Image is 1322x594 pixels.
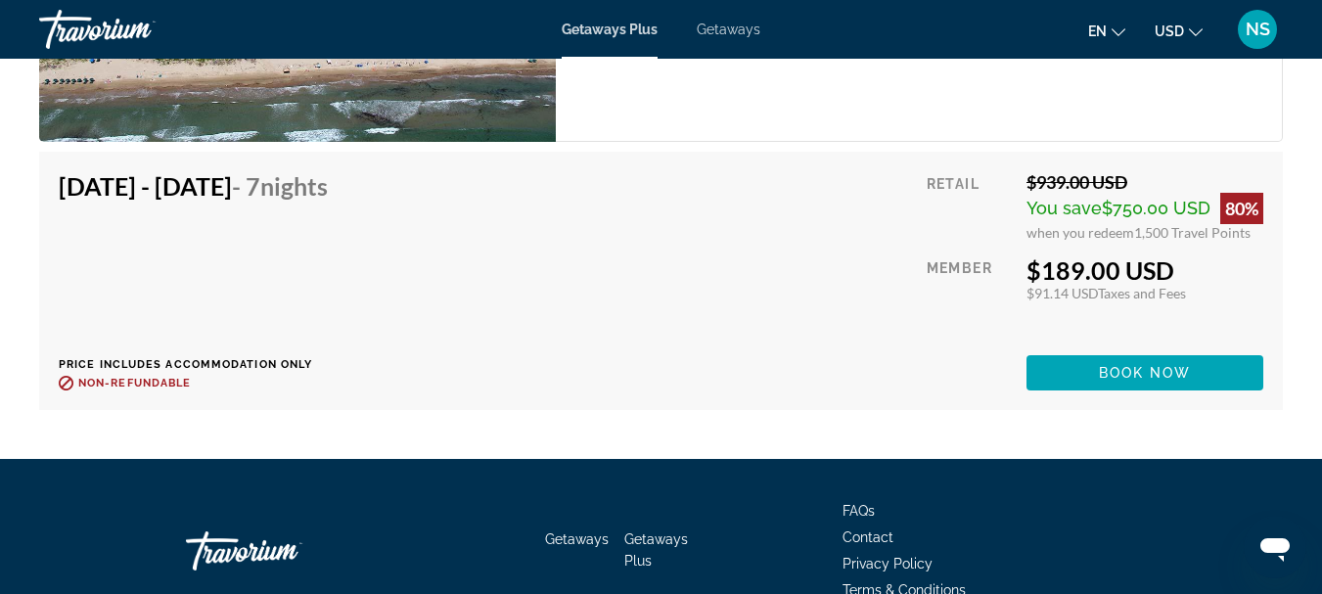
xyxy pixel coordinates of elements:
button: Change currency [1155,17,1203,45]
div: $939.00 USD [1026,171,1263,193]
span: You save [1026,198,1102,218]
a: Travorium [186,522,382,580]
div: Retail [927,171,1012,241]
div: 80% [1220,193,1263,224]
span: NS [1246,20,1270,39]
button: Change language [1088,17,1125,45]
span: when you redeem [1026,224,1134,241]
span: 1,500 Travel Points [1134,224,1251,241]
div: $91.14 USD [1026,285,1263,301]
div: Member [927,255,1012,341]
span: Nights [260,171,328,201]
a: Travorium [39,4,235,55]
span: $750.00 USD [1102,198,1210,218]
a: FAQs [843,503,875,519]
a: Contact [843,529,893,545]
button: Book now [1026,355,1263,390]
a: Getaways [545,531,609,547]
span: en [1088,23,1107,39]
a: Privacy Policy [843,556,933,571]
span: Book now [1099,365,1192,381]
iframe: Button to launch messaging window [1244,516,1306,578]
h4: [DATE] - [DATE] [59,171,328,201]
span: Non-refundable [78,377,191,389]
a: Getaways [697,22,760,37]
a: Getaways Plus [562,22,658,37]
span: Taxes and Fees [1098,285,1186,301]
span: USD [1155,23,1184,39]
div: $189.00 USD [1026,255,1263,285]
span: - 7 [232,171,328,201]
a: Getaways Plus [624,531,688,569]
p: Price includes accommodation only [59,358,342,371]
button: User Menu [1232,9,1283,50]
